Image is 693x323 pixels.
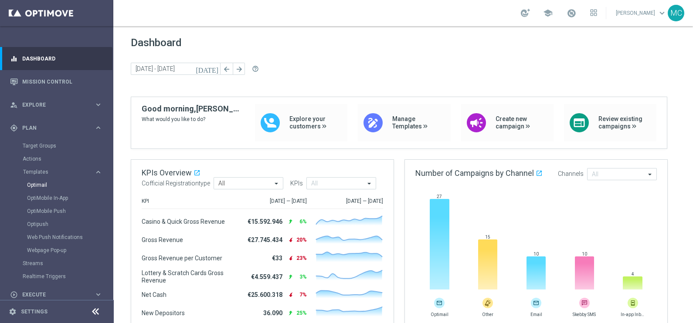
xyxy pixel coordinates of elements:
button: Mission Control [10,78,103,85]
a: Optipush [27,221,91,228]
a: Dashboard [22,47,102,70]
span: keyboard_arrow_down [657,8,667,18]
i: keyboard_arrow_right [94,168,102,176]
div: Plan [10,124,94,132]
span: Templates [23,169,85,175]
i: gps_fixed [10,124,18,132]
i: keyboard_arrow_right [94,290,102,299]
div: Mission Control [10,70,102,93]
a: [PERSON_NAME]keyboard_arrow_down [615,7,668,20]
a: Target Groups [23,142,91,149]
div: OptiMobile In-App [27,192,112,205]
a: Optimail [27,182,91,188]
div: OptiMobile Push [27,205,112,218]
a: Web Push Notifications [27,234,91,241]
a: Actions [23,155,91,162]
span: Plan [22,125,94,131]
i: play_circle_outline [10,291,18,299]
a: Mission Control [22,70,102,93]
div: Explore [10,101,94,109]
a: Streams [23,260,91,267]
div: Templates [23,169,94,175]
i: equalizer [10,55,18,63]
span: Explore [22,102,94,108]
div: Target Groups [23,139,112,152]
div: Execute [10,291,94,299]
div: Templates [23,165,112,257]
a: OptiMobile Push [27,208,91,215]
button: person_search Explore keyboard_arrow_right [10,101,103,108]
i: keyboard_arrow_right [94,124,102,132]
div: Dashboard [10,47,102,70]
div: Actions [23,152,112,165]
div: Optimail [27,178,112,192]
i: person_search [10,101,18,109]
a: OptiMobile In-App [27,195,91,202]
a: Realtime Triggers [23,273,91,280]
div: Webpage Pop-up [27,244,112,257]
span: Execute [22,292,94,297]
a: Settings [21,309,48,314]
i: settings [9,308,17,316]
div: MC [668,5,684,21]
div: Optipush [27,218,112,231]
div: Realtime Triggers [23,270,112,283]
a: Webpage Pop-up [27,247,91,254]
button: equalizer Dashboard [10,55,103,62]
div: Web Push Notifications [27,231,112,244]
button: play_circle_outline Execute keyboard_arrow_right [10,291,103,298]
button: Templates keyboard_arrow_right [23,168,103,175]
span: school [543,8,553,18]
button: gps_fixed Plan keyboard_arrow_right [10,124,103,131]
i: keyboard_arrow_right [94,101,102,109]
div: Streams [23,257,112,270]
